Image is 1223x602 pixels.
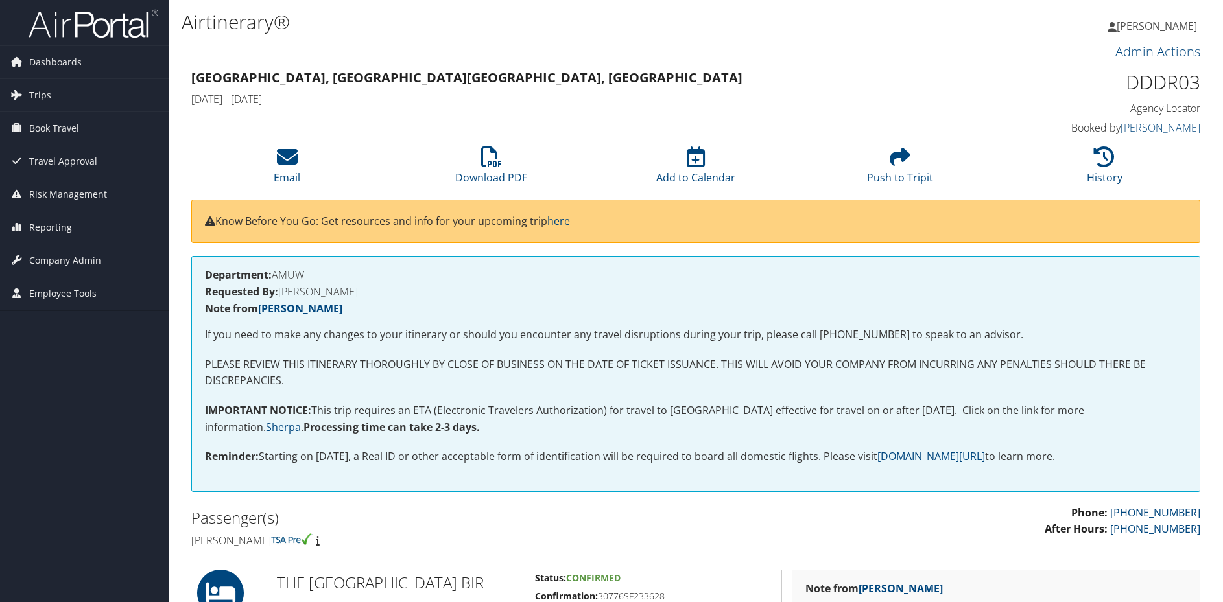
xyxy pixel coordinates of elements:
a: Add to Calendar [656,154,735,185]
img: tsa-precheck.png [271,533,313,545]
strong: Requested By: [205,284,278,299]
h2: THE [GEOGRAPHIC_DATA] BIR [277,572,515,594]
strong: Processing time can take 2-3 days. [303,420,480,434]
strong: Department: [205,268,272,282]
p: This trip requires an ETA (Electronic Travelers Authorization) for travel to [GEOGRAPHIC_DATA] ef... [205,402,1187,435]
a: Admin Actions [1115,43,1200,60]
h4: [DATE] - [DATE] [191,92,944,106]
p: Know Before You Go: Get resources and info for your upcoming trip [205,213,1187,230]
h4: Agency Locator [963,101,1201,115]
a: History [1087,154,1122,185]
a: [PERSON_NAME] [258,301,342,316]
a: here [547,214,570,228]
a: Email [274,154,300,185]
a: [PERSON_NAME] [1108,6,1210,45]
h1: DDDR03 [963,69,1201,96]
span: Company Admin [29,244,101,277]
a: [PERSON_NAME] [859,581,943,596]
span: Book Travel [29,112,79,145]
strong: Confirmation: [535,590,598,602]
a: Sherpa [266,420,301,434]
span: Confirmed [566,572,621,584]
h4: Booked by [963,121,1201,135]
a: Push to Tripit [867,154,933,185]
strong: Phone: [1071,505,1108,520]
strong: After Hours: [1045,522,1108,536]
a: Download PDF [455,154,527,185]
h4: [PERSON_NAME] [191,533,686,548]
p: If you need to make any changes to your itinerary or should you encounter any travel disruptions ... [205,327,1187,343]
a: [PERSON_NAME] [1121,121,1200,135]
strong: Note from [805,581,943,596]
strong: Reminder: [205,449,259,463]
span: Risk Management [29,178,107,211]
span: [PERSON_NAME] [1117,19,1197,33]
p: Starting on [DATE], a Real ID or other acceptable form of identification will be required to boar... [205,448,1187,465]
h2: Passenger(s) [191,507,686,529]
strong: [GEOGRAPHIC_DATA], [GEOGRAPHIC_DATA] [GEOGRAPHIC_DATA], [GEOGRAPHIC_DATA] [191,69,742,86]
h4: [PERSON_NAME] [205,286,1187,297]
span: Employee Tools [29,277,97,310]
strong: IMPORTANT NOTICE: [205,403,311,417]
a: [DOMAIN_NAME][URL] [877,449,985,463]
p: PLEASE REVIEW THIS ITINERARY THOROUGHLY BY CLOSE OF BUSINESS ON THE DATE OF TICKET ISSUANCE. THIS... [205,356,1187,389]
span: Dashboards [29,46,82,78]
a: [PHONE_NUMBER] [1110,505,1200,520]
a: [PHONE_NUMBER] [1110,522,1200,536]
span: Travel Approval [29,145,97,178]
strong: Note from [205,301,342,316]
h1: Airtinerary® [182,8,867,36]
strong: Status: [535,572,566,584]
span: Reporting [29,211,72,244]
h4: AMUW [205,270,1187,280]
span: Trips [29,79,51,111]
img: airportal-logo.png [29,8,158,39]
